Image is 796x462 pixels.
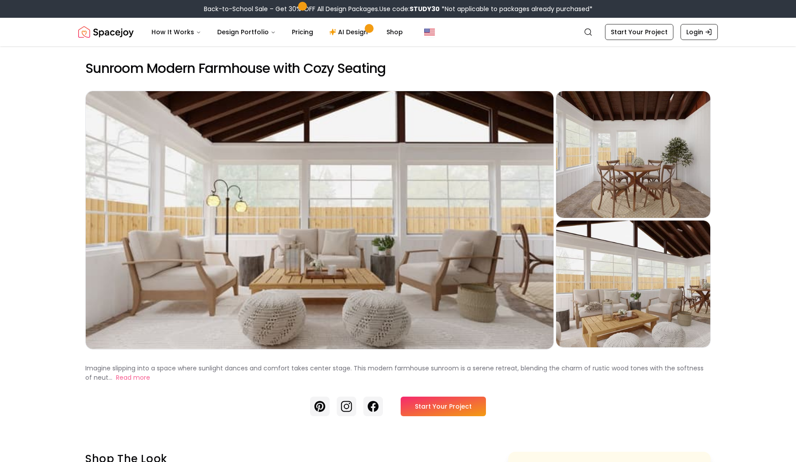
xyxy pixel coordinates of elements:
[78,23,134,41] img: Spacejoy Logo
[322,23,378,41] a: AI Design
[285,23,320,41] a: Pricing
[605,24,673,40] a: Start Your Project
[379,4,440,13] span: Use code:
[78,18,718,46] nav: Global
[440,4,593,13] span: *Not applicable to packages already purchased*
[681,24,718,40] a: Login
[379,23,410,41] a: Shop
[210,23,283,41] button: Design Portfolio
[401,397,486,416] a: Start Your Project
[116,373,150,382] button: Read more
[144,23,208,41] button: How It Works
[144,23,410,41] nav: Main
[85,60,711,76] h2: Sunroom Modern Farmhouse with Cozy Seating
[78,23,134,41] a: Spacejoy
[204,4,593,13] div: Back-to-School Sale – Get 30% OFF All Design Packages.
[424,27,435,37] img: United States
[410,4,440,13] b: STUDY30
[85,364,704,382] p: Imagine slipping into a space where sunlight dances and comfort takes center stage. This modern f...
